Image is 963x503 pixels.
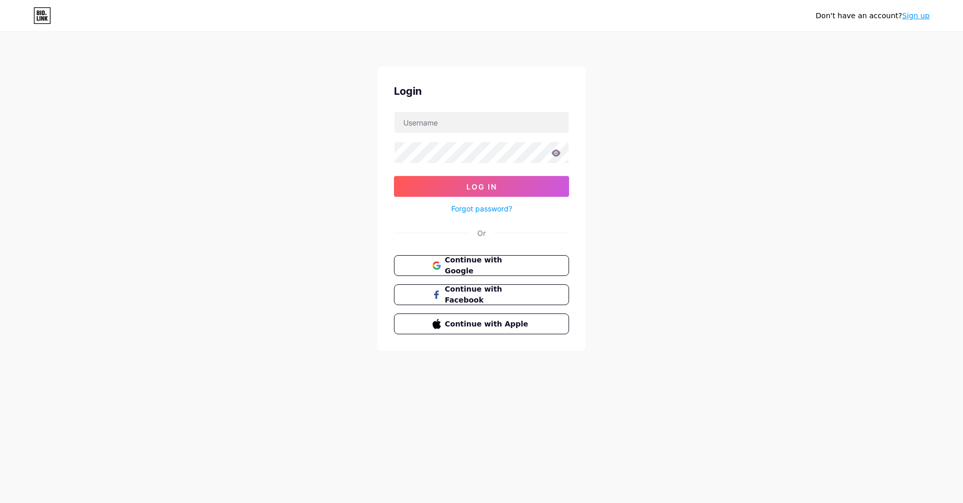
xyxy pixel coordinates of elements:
[816,10,930,21] div: Don't have an account?
[451,203,512,214] a: Forgot password?
[445,284,531,306] span: Continue with Facebook
[394,176,569,197] button: Log In
[466,182,497,191] span: Log In
[445,319,531,330] span: Continue with Apple
[394,112,569,133] input: Username
[477,228,486,238] div: Or
[394,284,569,305] button: Continue with Facebook
[902,11,930,20] a: Sign up
[445,255,531,276] span: Continue with Google
[394,255,569,276] button: Continue with Google
[394,83,569,99] div: Login
[394,313,569,334] button: Continue with Apple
